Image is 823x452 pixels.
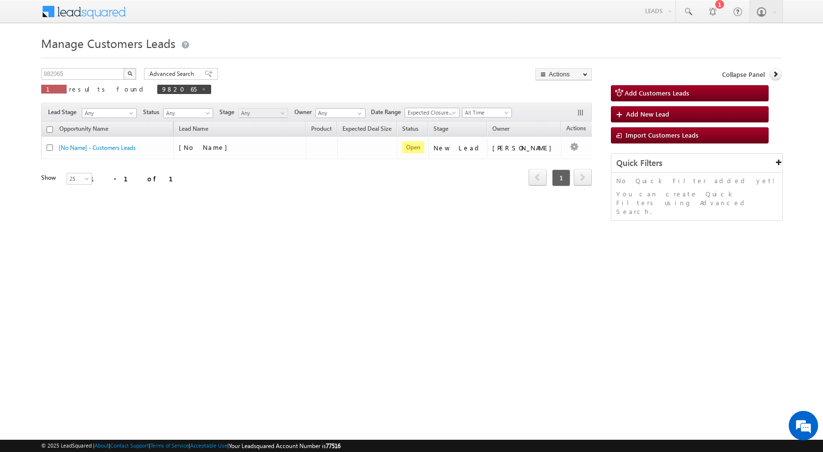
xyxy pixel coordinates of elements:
[397,123,423,136] a: Status
[561,123,591,136] span: Actions
[46,85,62,93] span: 1
[574,169,592,186] span: next
[616,190,777,216] p: You can create Quick Filters using Advanced Search.
[69,85,147,93] span: results found
[492,143,557,152] div: [PERSON_NAME]
[434,125,448,132] span: Stage
[95,442,109,449] a: About
[150,442,189,449] a: Terms of Service
[67,174,93,183] span: 25
[434,143,483,152] div: New Lead
[574,170,592,186] a: next
[625,89,689,97] span: Add Customers Leads
[315,108,365,118] input: Type to Search
[110,442,149,449] a: Contact Support
[326,442,340,450] span: 77516
[311,125,332,132] span: Product
[529,169,547,186] span: prev
[238,108,288,118] a: Any
[219,108,238,117] span: Stage
[239,109,285,118] span: Any
[41,35,175,51] span: Manage Customers Leads
[371,108,405,117] span: Date Range
[722,70,765,79] span: Collapse Panel
[59,144,136,151] a: [No Name] - Customers Leads
[462,108,512,118] a: All Time
[294,108,315,117] span: Owner
[82,108,137,118] a: Any
[402,142,424,153] span: Open
[149,70,197,78] span: Advanced Search
[90,173,185,184] div: 1 - 1 of 1
[352,109,364,119] a: Show All Items
[342,125,391,132] span: Expected Deal Size
[179,143,232,151] span: [No Name]
[405,108,460,118] a: Expected Closure Date
[54,123,113,136] a: Opportunity Name
[59,125,108,132] span: Opportunity Name
[174,123,213,136] span: Lead Name
[229,442,340,450] span: Your Leadsquared Account Number is
[492,125,509,132] span: Owner
[164,109,210,118] span: Any
[626,110,669,118] span: Add New Lead
[82,109,133,118] span: Any
[626,131,699,139] span: Import Customers Leads
[162,85,196,93] span: 982065
[338,123,396,136] a: Expected Deal Size
[41,173,59,182] div: Show
[47,126,53,133] input: Check all records
[143,108,163,117] span: Status
[462,108,509,117] span: All Time
[611,154,782,173] div: Quick Filters
[552,169,570,186] span: 1
[67,173,92,185] a: 25
[41,441,340,451] span: © 2025 LeadSquared | | | | |
[190,442,227,449] a: Acceptable Use
[429,123,453,136] a: Stage
[127,71,132,76] img: Search
[405,108,456,117] span: Expected Closure Date
[529,170,547,186] a: prev
[48,108,80,117] span: Lead Stage
[616,176,777,185] p: No Quick Filter added yet!
[535,68,592,80] button: Actions
[163,108,213,118] a: Any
